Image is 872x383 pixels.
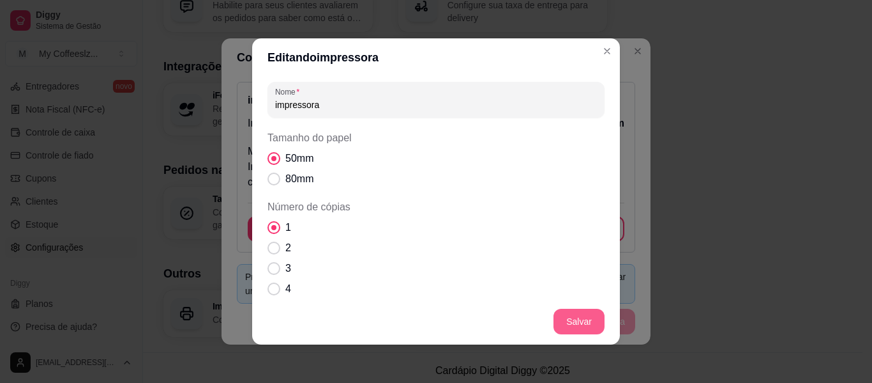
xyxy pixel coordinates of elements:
span: 1 [285,220,291,235]
div: Número de cópias [267,199,605,297]
span: 3 [285,261,291,276]
span: 2 [285,240,291,256]
span: Tamanho do papel [267,130,605,146]
input: Nome [275,98,597,111]
span: 50mm [285,151,313,166]
span: 4 [285,281,291,297]
header: Editando impressora [252,38,620,77]
label: Nome [275,86,304,97]
span: 80mm [285,171,313,187]
button: Close [597,41,617,61]
div: Tamanho do papel [267,130,605,187]
span: Número de cópias [267,199,605,215]
button: Salvar [553,309,605,334]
